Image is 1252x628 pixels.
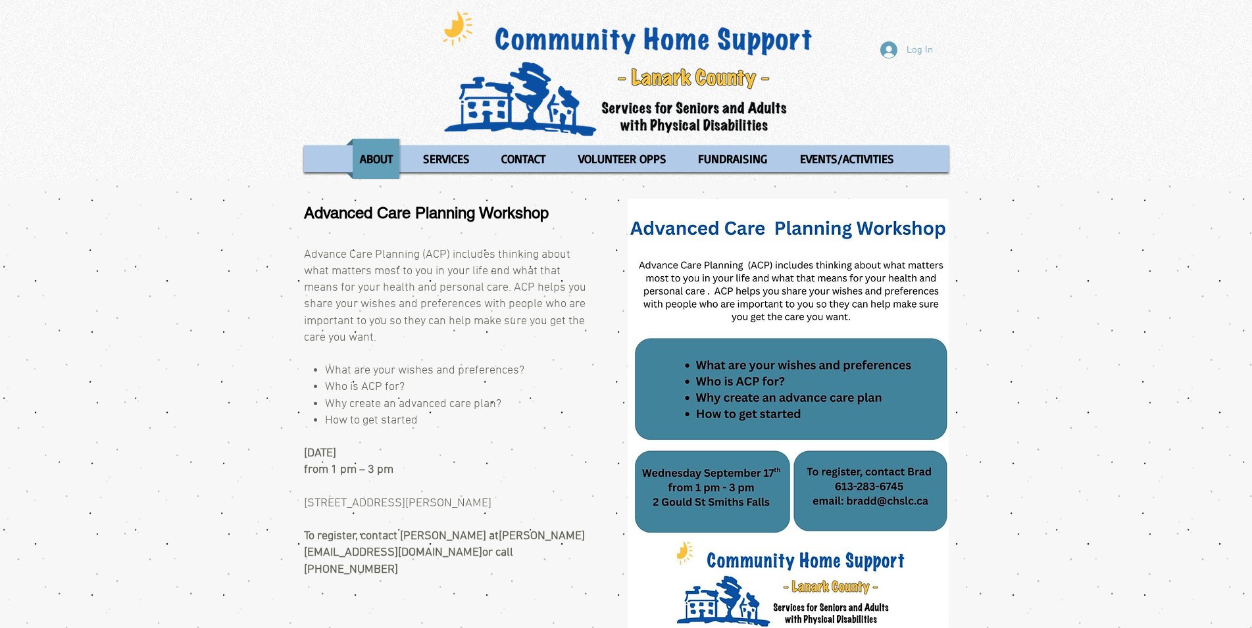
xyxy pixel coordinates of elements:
a: SERVICES [409,139,484,179]
span: What are your wishes and preferences? [325,364,524,377]
p: CONTACT [495,139,551,179]
a: FUNDRAISING [684,139,781,179]
p: SERVICES [417,139,476,179]
button: Log In [871,37,942,62]
span: To register, contact [PERSON_NAME] at or call [PHONE_NUMBER] [304,529,585,576]
span: [STREET_ADDRESS][PERSON_NAME] [304,496,491,510]
span: Log In [902,43,938,57]
span: Who is ACP for? [325,380,405,394]
p: FUNDRAISING [692,139,773,179]
span: Advanced Care Planning Workshop [304,204,549,222]
a: EVENTS/ACTIVITIES [784,139,909,179]
span: How to get started ​ [325,414,418,427]
span: Why create an advanced care plan? [325,397,501,411]
p: VOLUNTEER OPPS [572,139,672,179]
a: ABOUT [346,139,406,179]
span: [DATE] from 1 pm – 3 pm [304,447,393,477]
p: EVENTS/ACTIVITIES [794,139,900,179]
a: CONTACT [487,139,560,179]
p: ABOUT [354,139,399,179]
nav: Site [304,139,949,179]
a: VOLUNTEER OPPS [563,139,681,179]
span: Advance Care Planning (ACP) includes thinking about what matters most to you in your life and wha... [304,248,586,345]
